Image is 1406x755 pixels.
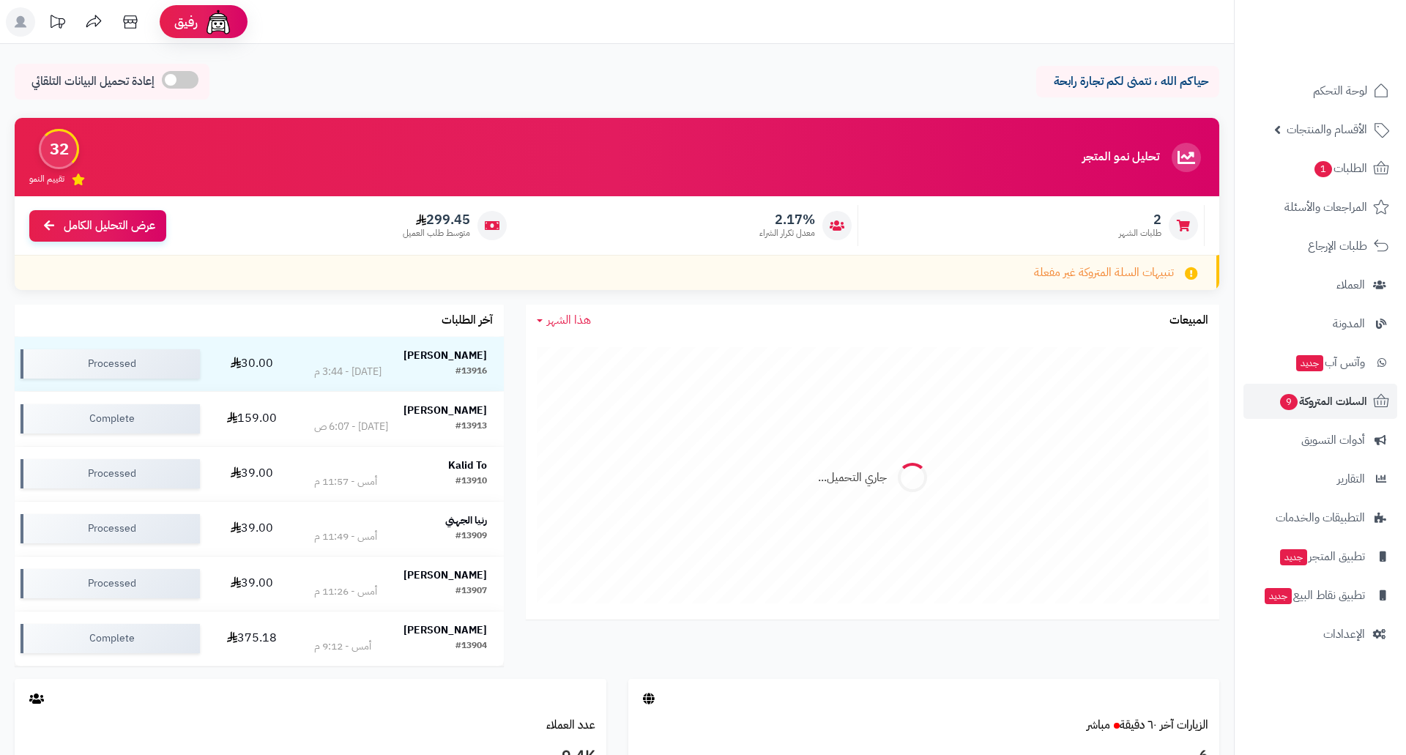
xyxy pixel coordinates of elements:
[29,210,166,242] a: عرض التحليل الكامل
[1243,345,1397,380] a: وآتس آبجديد
[1047,73,1208,90] p: حياكم الله ، نتمنى لكم تجارة رابحة
[403,348,487,363] strong: [PERSON_NAME]
[1301,430,1365,450] span: أدوات التسويق
[21,569,200,598] div: Processed
[1279,391,1367,412] span: السلات المتروكة
[759,227,815,239] span: معدل تكرار الشراء
[1087,716,1110,734] small: مباشر
[1276,507,1365,528] span: التطبيقات والخدمات
[1308,236,1367,256] span: طلبات الإرجاع
[403,568,487,583] strong: [PERSON_NAME]
[1243,190,1397,225] a: المراجعات والأسئلة
[403,212,470,228] span: 299.45
[1280,394,1298,410] span: 9
[1082,151,1159,164] h3: تحليل نمو المتجر
[442,314,493,327] h3: آخر الطلبات
[1034,264,1174,281] span: تنبيهات السلة المتروكة غير مفعلة
[206,611,297,666] td: 375.18
[759,212,815,228] span: 2.17%
[206,557,297,611] td: 39.00
[1265,588,1292,604] span: جديد
[1243,73,1397,108] a: لوحة التحكم
[204,7,233,37] img: ai-face.png
[21,349,200,379] div: Processed
[1280,549,1307,565] span: جديد
[1295,352,1365,373] span: وآتس آب
[1306,39,1392,70] img: logo-2.png
[39,7,75,40] a: تحديثات المنصة
[1243,500,1397,535] a: التطبيقات والخدمات
[206,392,297,446] td: 159.00
[314,584,377,599] div: أمس - 11:26 م
[1243,384,1397,419] a: السلات المتروكة9
[445,513,487,528] strong: رنيا الجهني
[1284,197,1367,217] span: المراجعات والأسئلة
[1279,546,1365,567] span: تطبيق المتجر
[455,475,487,489] div: #13910
[455,529,487,544] div: #13909
[1243,617,1397,652] a: الإعدادات
[1333,313,1365,334] span: المدونة
[31,73,155,90] span: إعادة تحميل البيانات التلقائي
[403,227,470,239] span: متوسط طلب العميل
[206,502,297,556] td: 39.00
[455,365,487,379] div: #13916
[1087,716,1208,734] a: الزيارات آخر ٦٠ دقيقةمباشر
[21,459,200,488] div: Processed
[314,529,377,544] div: أمس - 11:49 م
[206,337,297,391] td: 30.00
[29,173,64,185] span: تقييم النمو
[21,514,200,543] div: Processed
[1336,275,1365,295] span: العملاء
[314,475,377,489] div: أمس - 11:57 م
[1243,539,1397,574] a: تطبيق المتجرجديد
[1287,119,1367,140] span: الأقسام والمنتجات
[1243,306,1397,341] a: المدونة
[1243,228,1397,264] a: طلبات الإرجاع
[1243,151,1397,186] a: الطلبات1
[546,716,595,734] a: عدد العملاء
[537,312,591,329] a: هذا الشهر
[1119,212,1161,228] span: 2
[455,420,487,434] div: #13913
[21,624,200,653] div: Complete
[1313,158,1367,179] span: الطلبات
[1169,314,1208,327] h3: المبيعات
[1313,81,1367,101] span: لوحة التحكم
[314,639,371,654] div: أمس - 9:12 م
[21,404,200,434] div: Complete
[1243,267,1397,302] a: العملاء
[547,311,591,329] span: هذا الشهر
[403,622,487,638] strong: [PERSON_NAME]
[1337,469,1365,489] span: التقارير
[818,469,887,486] div: جاري التحميل...
[1243,461,1397,496] a: التقارير
[1323,624,1365,644] span: الإعدادات
[455,584,487,599] div: #13907
[1296,355,1323,371] span: جديد
[1263,585,1365,606] span: تطبيق نقاط البيع
[1314,161,1332,177] span: 1
[206,447,297,501] td: 39.00
[455,639,487,654] div: #13904
[1119,227,1161,239] span: طلبات الشهر
[174,13,198,31] span: رفيق
[64,217,155,234] span: عرض التحليل الكامل
[314,365,382,379] div: [DATE] - 3:44 م
[314,420,388,434] div: [DATE] - 6:07 ص
[403,403,487,418] strong: [PERSON_NAME]
[1243,423,1397,458] a: أدوات التسويق
[1243,578,1397,613] a: تطبيق نقاط البيعجديد
[448,458,487,473] strong: Kalid To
